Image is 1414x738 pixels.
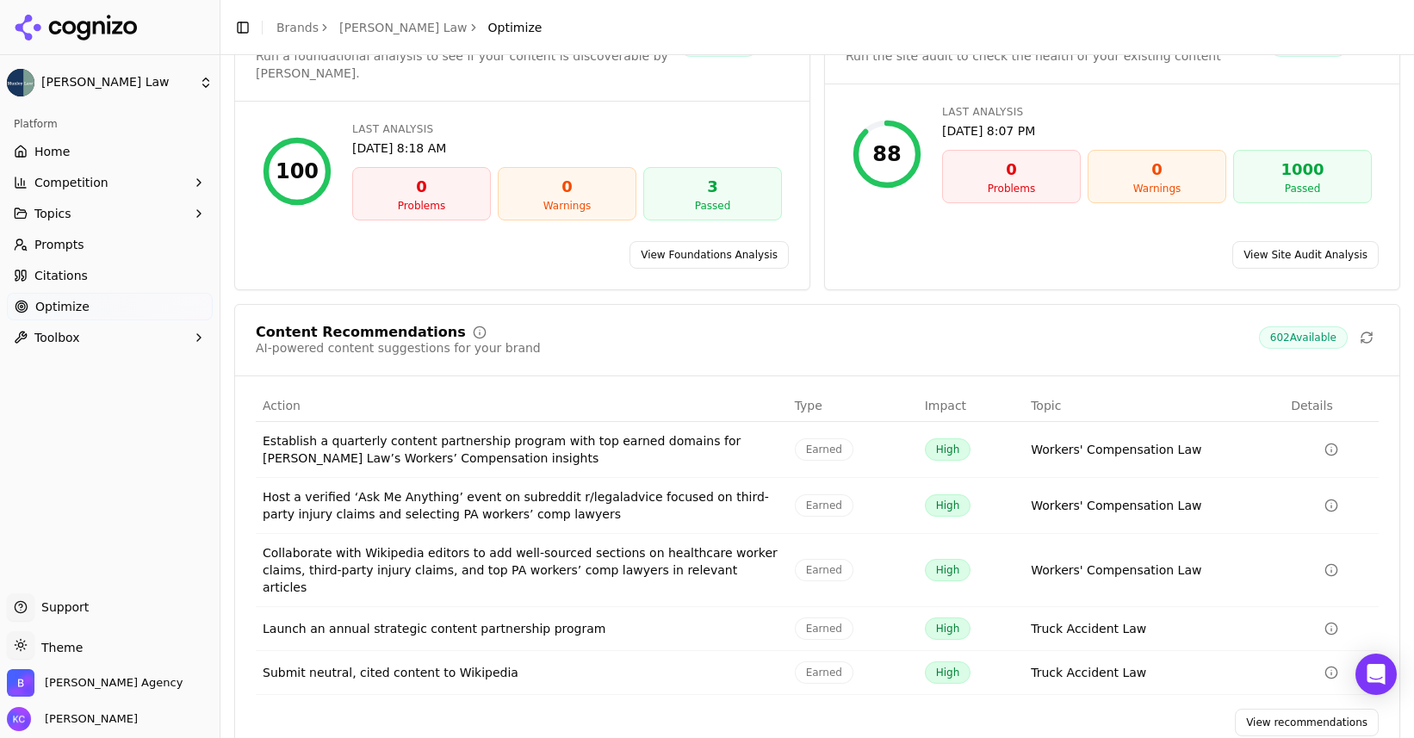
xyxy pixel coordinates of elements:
[360,199,483,213] div: Problems
[34,236,84,253] span: Prompts
[256,339,541,357] div: AI-powered content suggestions for your brand
[256,326,466,339] div: Content Recommendations
[7,669,34,697] img: Bob Agency
[942,105,1372,119] div: Last Analysis
[925,494,971,517] span: High
[35,298,90,315] span: Optimize
[1095,158,1219,182] div: 0
[1291,397,1372,414] div: Details
[1232,241,1379,269] a: View Site Audit Analysis
[34,598,89,616] span: Support
[488,19,543,36] span: Optimize
[7,324,213,351] button: Toolbox
[795,438,853,461] span: Earned
[34,143,70,160] span: Home
[276,21,319,34] a: Brands
[256,390,1379,695] div: Data table
[1031,497,1201,514] a: Workers' Compensation Law
[1031,561,1201,579] a: Workers' Compensation Law
[7,231,213,258] a: Prompts
[795,617,853,640] span: Earned
[925,661,971,684] span: High
[795,494,853,517] span: Earned
[263,432,781,467] div: Establish a quarterly content partnership program with top earned domains for [PERSON_NAME] Law’s...
[45,675,183,691] span: Bob Agency
[925,617,971,640] span: High
[950,158,1073,182] div: 0
[1031,620,1146,637] a: Truck Accident Law
[256,47,679,82] div: Run a foundational analysis to see if your content is discoverable by [PERSON_NAME].
[7,110,213,138] div: Platform
[795,559,853,581] span: Earned
[629,241,789,269] a: View Foundations Analysis
[34,641,83,654] span: Theme
[7,169,213,196] button: Competition
[1031,664,1146,681] a: Truck Accident Law
[339,19,468,36] a: [PERSON_NAME] Law
[1241,182,1364,195] div: Passed
[925,438,971,461] span: High
[1355,654,1397,695] div: Open Intercom Messenger
[795,661,853,684] span: Earned
[360,175,483,199] div: 0
[352,140,782,157] div: [DATE] 8:18 AM
[38,711,138,727] span: [PERSON_NAME]
[651,199,774,213] div: Passed
[34,205,71,222] span: Topics
[7,200,213,227] button: Topics
[34,267,88,284] span: Citations
[505,199,629,213] div: Warnings
[942,122,1372,140] div: [DATE] 8:07 PM
[7,707,31,731] img: Kristine Cunningham
[34,329,80,346] span: Toolbox
[7,262,213,289] a: Citations
[263,620,781,637] div: Launch an annual strategic content partnership program
[950,182,1073,195] div: Problems
[872,140,901,168] div: 88
[1031,441,1201,458] a: Workers' Compensation Law
[846,47,1221,65] div: Run the site audit to check the health of your existing content
[263,544,781,596] div: Collaborate with Wikipedia editors to add well-sourced sections on healthcare worker claims, thir...
[7,138,213,165] a: Home
[925,397,1018,414] div: Impact
[352,122,782,136] div: Last Analysis
[276,158,319,185] div: 100
[263,664,781,681] div: Submit neutral, cited content to Wikipedia
[1031,397,1277,414] div: Topic
[7,669,183,697] button: Open organization switcher
[505,175,629,199] div: 0
[651,175,774,199] div: 3
[34,174,109,191] span: Competition
[263,397,781,414] div: Action
[7,707,138,731] button: Open user button
[795,397,911,414] div: Type
[1235,709,1379,736] a: View recommendations
[1259,326,1348,349] span: 602 Available
[925,559,971,581] span: High
[7,69,34,96] img: Munley Law
[263,488,781,523] div: Host a verified ‘Ask Me Anything’ event on subreddit r/legaladvice focused on third-party injury ...
[7,293,213,320] a: Optimize
[41,75,192,90] span: [PERSON_NAME] Law
[1241,158,1364,182] div: 1000
[276,19,542,36] nav: breadcrumb
[1095,182,1219,195] div: Warnings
